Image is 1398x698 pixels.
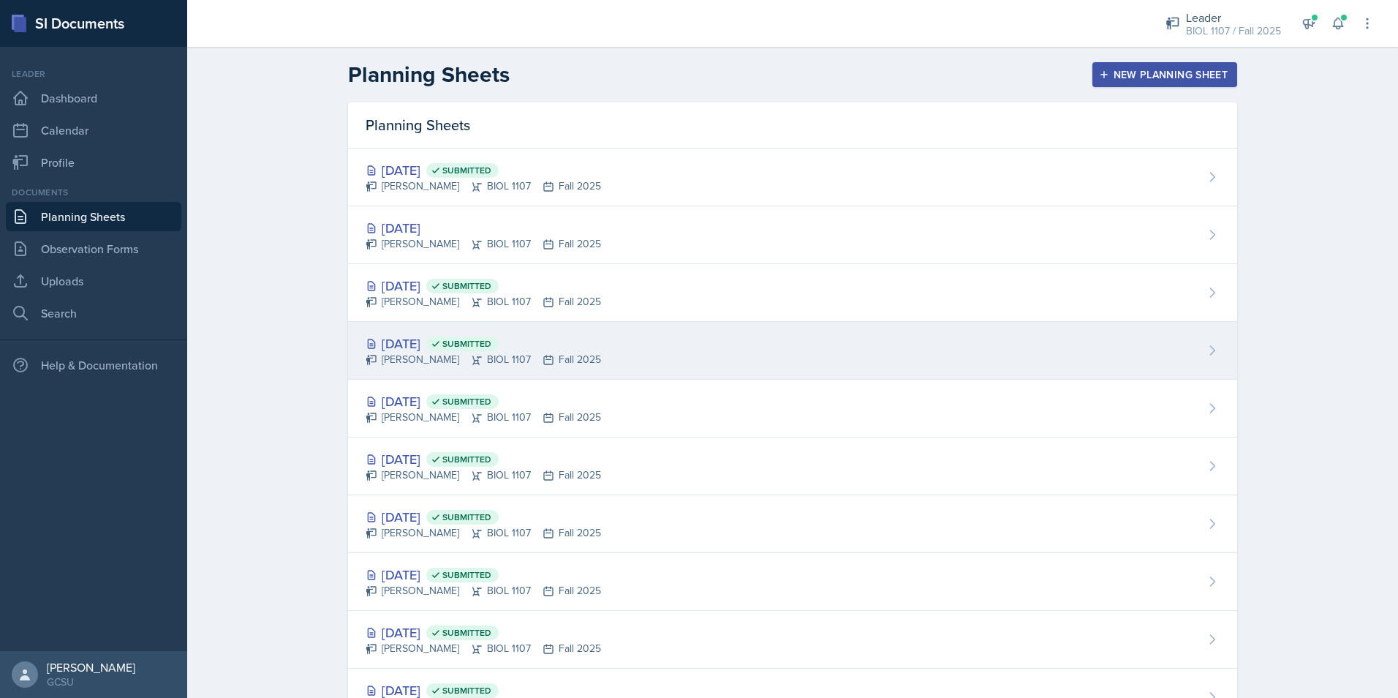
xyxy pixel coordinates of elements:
div: [DATE] [366,160,601,180]
div: [PERSON_NAME] BIOL 1107 Fall 2025 [366,583,601,598]
a: [DATE] Submitted [PERSON_NAME]BIOL 1107Fall 2025 [348,322,1237,380]
a: [DATE] Submitted [PERSON_NAME]BIOL 1107Fall 2025 [348,553,1237,611]
div: [DATE] [366,334,601,353]
a: Uploads [6,266,181,296]
div: [PERSON_NAME] BIOL 1107 Fall 2025 [366,641,601,656]
div: Documents [6,186,181,199]
div: [DATE] [366,218,601,238]
span: Submitted [442,165,491,176]
div: [PERSON_NAME] BIOL 1107 Fall 2025 [366,294,601,309]
div: Leader [6,67,181,80]
a: Observation Forms [6,234,181,263]
div: [PERSON_NAME] BIOL 1107 Fall 2025 [366,410,601,425]
a: Calendar [6,116,181,145]
div: [DATE] [366,276,601,296]
h2: Planning Sheets [348,61,510,88]
div: [PERSON_NAME] BIOL 1107 Fall 2025 [366,236,601,252]
div: Planning Sheets [348,102,1237,149]
div: BIOL 1107 / Fall 2025 [1186,23,1281,39]
div: [DATE] [366,623,601,642]
span: Submitted [442,569,491,581]
span: Submitted [442,338,491,350]
span: Submitted [442,396,491,408]
a: [DATE] Submitted [PERSON_NAME]BIOL 1107Fall 2025 [348,264,1237,322]
a: [DATE] Submitted [PERSON_NAME]BIOL 1107Fall 2025 [348,380,1237,438]
div: New Planning Sheet [1102,69,1228,80]
div: [DATE] [366,565,601,585]
span: Submitted [442,685,491,697]
button: New Planning Sheet [1092,62,1237,87]
div: [PERSON_NAME] BIOL 1107 Fall 2025 [366,352,601,367]
a: [DATE] Submitted [PERSON_NAME]BIOL 1107Fall 2025 [348,495,1237,553]
span: Submitted [442,454,491,465]
span: Submitted [442,627,491,639]
div: Help & Documentation [6,350,181,380]
div: [PERSON_NAME] BIOL 1107 Fall 2025 [366,525,601,541]
a: Dashboard [6,83,181,113]
div: [DATE] [366,449,601,469]
a: [DATE] Submitted [PERSON_NAME]BIOL 1107Fall 2025 [348,149,1237,206]
a: Profile [6,148,181,177]
div: [DATE] [366,391,601,411]
a: Search [6,299,181,328]
div: GCSU [47,675,135,689]
div: Leader [1186,9,1281,26]
div: [PERSON_NAME] BIOL 1107 Fall 2025 [366,179,601,194]
div: [DATE] [366,507,601,527]
a: Planning Sheets [6,202,181,231]
div: [PERSON_NAME] [47,660,135,675]
span: Submitted [442,511,491,523]
a: [DATE] [PERSON_NAME]BIOL 1107Fall 2025 [348,206,1237,264]
div: [PERSON_NAME] BIOL 1107 Fall 2025 [366,468,601,483]
span: Submitted [442,280,491,292]
a: [DATE] Submitted [PERSON_NAME]BIOL 1107Fall 2025 [348,611,1237,669]
a: [DATE] Submitted [PERSON_NAME]BIOL 1107Fall 2025 [348,438,1237,495]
